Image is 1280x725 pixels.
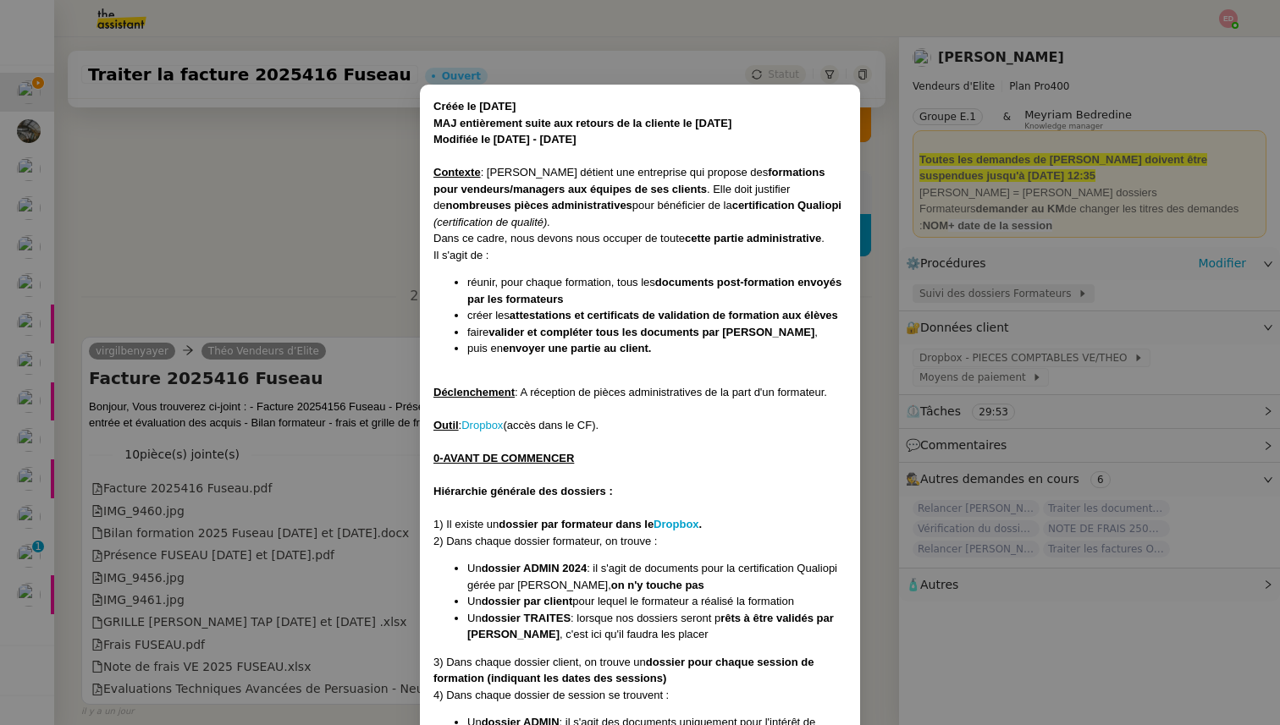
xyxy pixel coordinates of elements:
div: : [PERSON_NAME] détient une entreprise qui propose des . Elle doit justifier de pour bénéficier d... [433,164,847,230]
li: Un pour lequel le formateur a réalisé la formation [467,593,847,610]
li: Un : il s'agit de documents pour la certification Qualiopi gérée par [PERSON_NAME], [467,560,847,593]
strong: nombreuses pièces administratives [445,199,632,211]
strong: dossier ADMIN 2024 [482,562,588,574]
li: Un : lorsque nos dossiers seront p , c'est ici qu'il faudra les placer [467,610,847,643]
strong: cette partie administrative [685,232,821,244]
strong: on n'y touche pas [611,579,704,591]
li: puis en [467,340,847,357]
div: 3) Dans chaque dossier client, on trouve un [433,654,847,687]
strong: dossier TRAITES [482,612,571,624]
u: 0-AVANT DE COMMENCER [433,452,574,464]
div: 4) Dans chaque dossier de session se trouvent : [433,687,847,704]
strong: dossier par formateur dans le [499,518,654,530]
strong: formations pour vendeurs/managers aux équipes de ses clients [433,166,825,195]
li: réunir, pour chaque formation, tous les [467,274,847,307]
strong: valider et compléter tous les documents par [PERSON_NAME] [488,326,814,338]
div: : (accès dans le CF). [433,417,847,434]
strong: MAJ entièrement suite aux retours de la cliente le [DATE] [433,117,731,129]
li: faire , [467,324,847,341]
strong: documents post-formation envoyés par les formateurs [467,276,841,305]
div: Dans ce cadre, nous devons nous occuper de toute . [433,230,847,247]
div: 1) Il existe un [433,516,847,533]
div: Il s'agit de : [433,247,847,264]
a: Dropbox [461,419,503,431]
strong: dossier par client [482,595,573,607]
strong: Hiérarchie générale des dossiers : [433,485,613,497]
strong: Créée le [DATE] [433,100,516,113]
u: Contexte [433,166,481,179]
strong: envoyer une partie au client. [503,342,652,354]
strong: . [699,518,703,530]
em: (certification de qualité). [433,216,550,228]
strong: certification Qualiopi [732,199,841,211]
strong: attestations et certificats de validation de formation aux élèves [510,309,838,321]
u: Outil [433,419,459,431]
div: 2) Dans chaque dossier formateur, on trouve : [433,533,847,550]
strong: Modifiée le [DATE] - [DATE] [433,133,577,146]
li: créer les [467,307,847,324]
u: Déclenchement [433,386,515,398]
div: : A réception de pièces administratives de la part d'un formateur. [433,384,847,401]
a: Dropbox [654,518,698,530]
